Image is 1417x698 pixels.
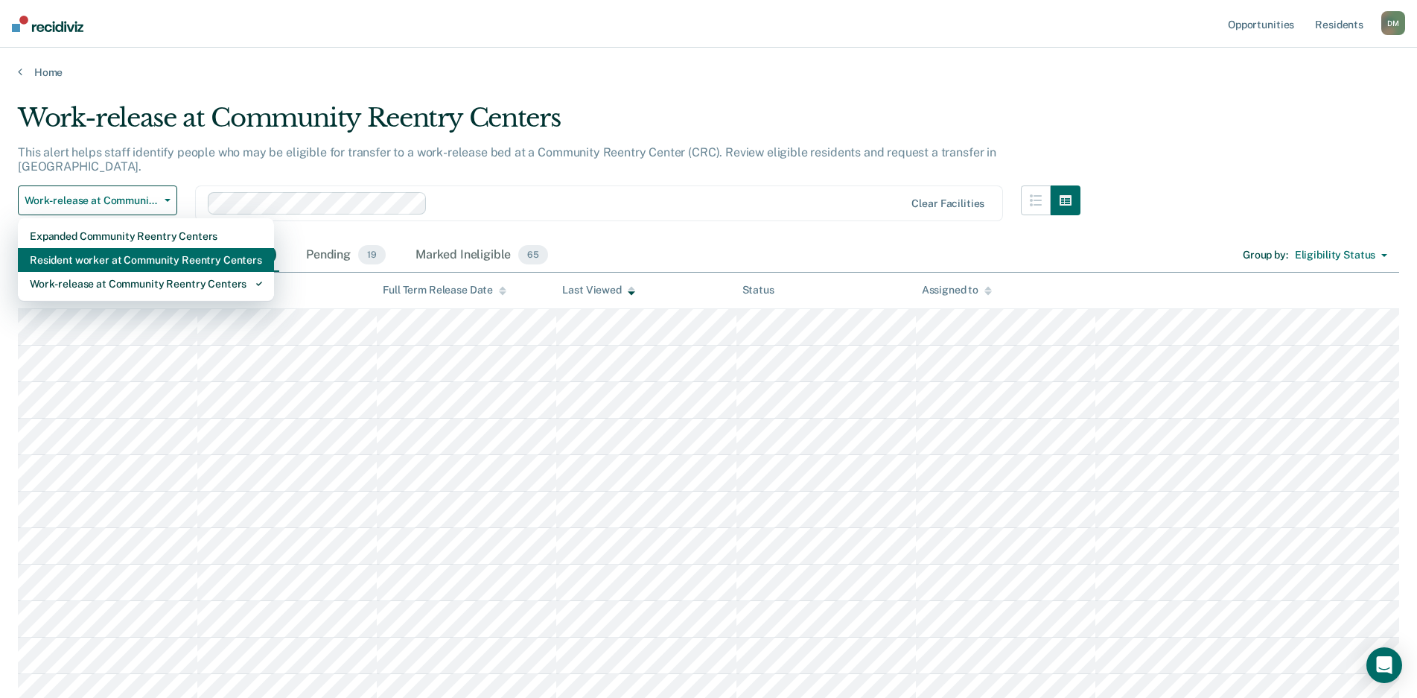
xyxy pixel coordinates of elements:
div: Work-release at Community Reentry Centers [30,272,262,296]
span: 19 [358,245,386,264]
div: Marked Ineligible65 [413,239,551,272]
button: DM [1381,11,1405,35]
img: Recidiviz [12,16,83,32]
div: Last Viewed [562,284,634,296]
div: D M [1381,11,1405,35]
div: Eligibility Status [1295,249,1375,261]
div: Group by : [1243,249,1288,261]
div: Resident worker at Community Reentry Centers [30,248,262,272]
div: Pending19 [303,239,389,272]
p: This alert helps staff identify people who may be eligible for transfer to a work-release bed at ... [18,145,996,174]
div: Assigned to [922,284,992,296]
span: Work-release at Community Reentry Centers [25,194,159,207]
div: Work-release at Community Reentry Centers [18,103,1080,145]
span: 65 [518,245,548,264]
div: Status [742,284,774,296]
button: Eligibility Status [1288,244,1394,267]
div: Clear facilities [911,197,984,210]
div: Full Term Release Date [383,284,506,296]
div: Open Intercom Messenger [1366,647,1402,683]
div: Expanded Community Reentry Centers [30,224,262,248]
a: Home [18,66,1399,79]
button: Work-release at Community Reentry Centers [18,185,177,215]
